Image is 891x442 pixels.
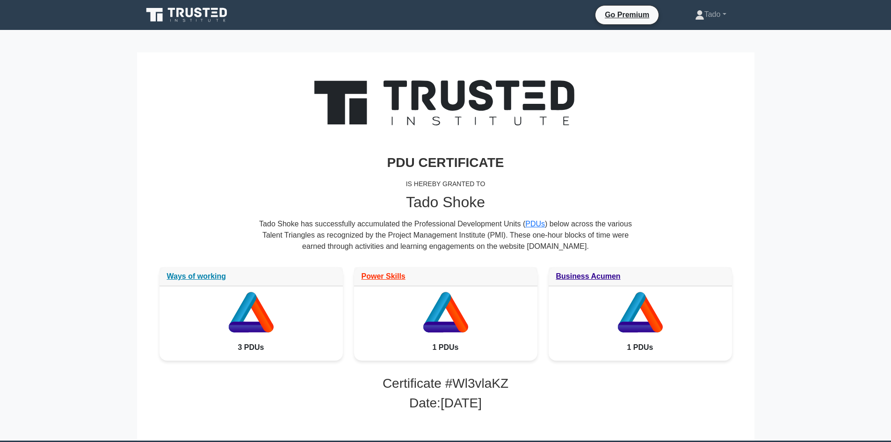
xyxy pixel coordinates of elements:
div: 3 PDUs [159,334,343,361]
div: 1 PDUs [549,334,732,361]
span: Date: [409,396,441,410]
h2: Tado Shoke [159,193,732,211]
a: Go Premium [599,9,655,21]
h3: [DATE] [159,395,732,411]
div: IS HEREBY GRANTED TO [159,174,732,193]
h3: Wl3vlaKZ [159,376,732,391]
span: Certificate # [383,376,452,391]
a: Ways of working [167,272,226,280]
div: Tado Shoke has successfully accumulated the Professional Development Units ( ) below across the v... [259,218,633,260]
a: Business Acumen [556,272,621,280]
a: Power Skills [362,272,406,280]
a: Tado [673,5,749,24]
div: 1 PDUs [354,334,537,361]
a: PDUs [525,220,545,228]
h3: PDU CERTIFICATE [159,155,732,171]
